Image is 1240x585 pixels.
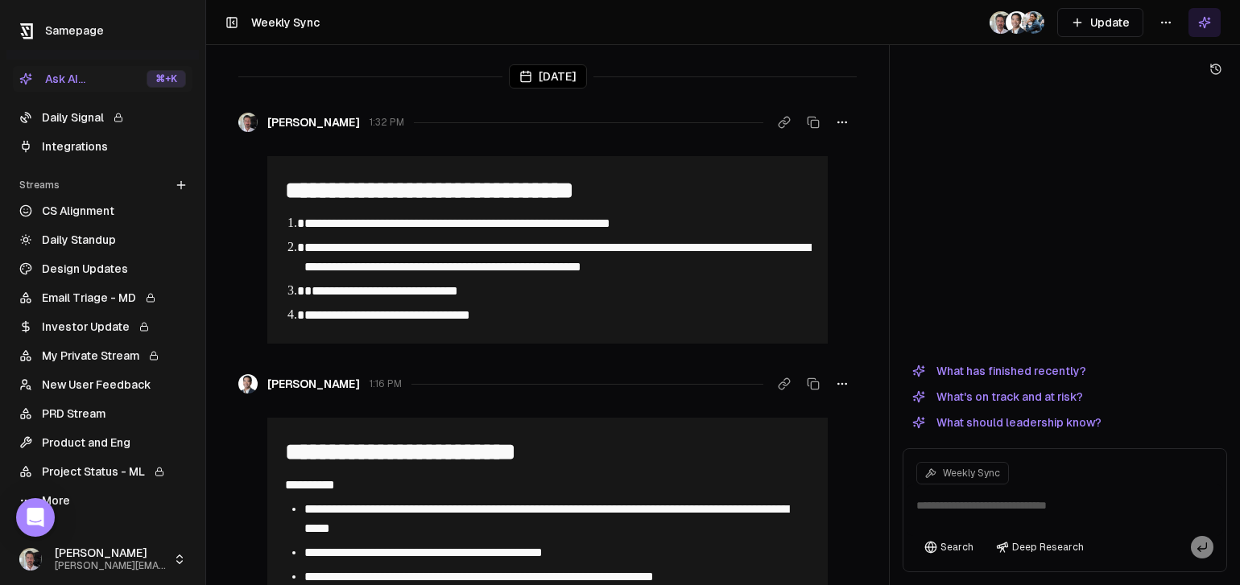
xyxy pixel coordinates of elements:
span: Weekly Sync [943,467,1000,480]
a: Integrations [13,134,192,159]
a: Product and Eng [13,430,192,455]
img: _image [19,548,42,571]
button: [PERSON_NAME][PERSON_NAME][EMAIL_ADDRESS] [13,540,192,579]
a: Project Status - ML [13,459,192,484]
span: [PERSON_NAME] [267,376,360,392]
span: Weekly Sync [251,16,320,29]
a: More [13,488,192,513]
span: 1:16 PM [370,377,402,390]
button: What's on track and at risk? [903,387,1093,406]
button: Deep Research [988,536,1092,558]
div: [DATE] [509,64,587,89]
img: _image [1006,11,1028,34]
a: My Private Stream [13,343,192,369]
span: Samepage [45,24,104,37]
span: [PERSON_NAME] [55,546,167,561]
a: Daily Signal [13,105,192,130]
button: What has finished recently? [903,361,1096,381]
a: Design Updates [13,256,192,282]
button: Ask AI...⌘+K [13,66,192,92]
a: Daily Standup [13,227,192,253]
div: Ask AI... [19,71,85,87]
img: 1695405595226.jpeg [1022,11,1044,34]
img: _image [238,113,258,132]
a: New User Feedback [13,372,192,398]
button: What should leadership know? [903,413,1111,432]
a: Email Triage - MD [13,285,192,311]
a: CS Alignment [13,198,192,224]
button: Search [916,536,982,558]
span: 1:32 PM [370,116,404,129]
div: Streams [13,172,192,198]
span: [PERSON_NAME] [267,114,360,130]
a: PRD Stream [13,401,192,426]
span: [PERSON_NAME][EMAIL_ADDRESS] [55,560,167,572]
button: Update [1057,8,1143,37]
a: Investor Update [13,314,192,340]
img: _image [238,374,258,393]
div: ⌘ +K [147,70,186,88]
div: Open Intercom Messenger [16,498,55,537]
img: _image [990,11,1012,34]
